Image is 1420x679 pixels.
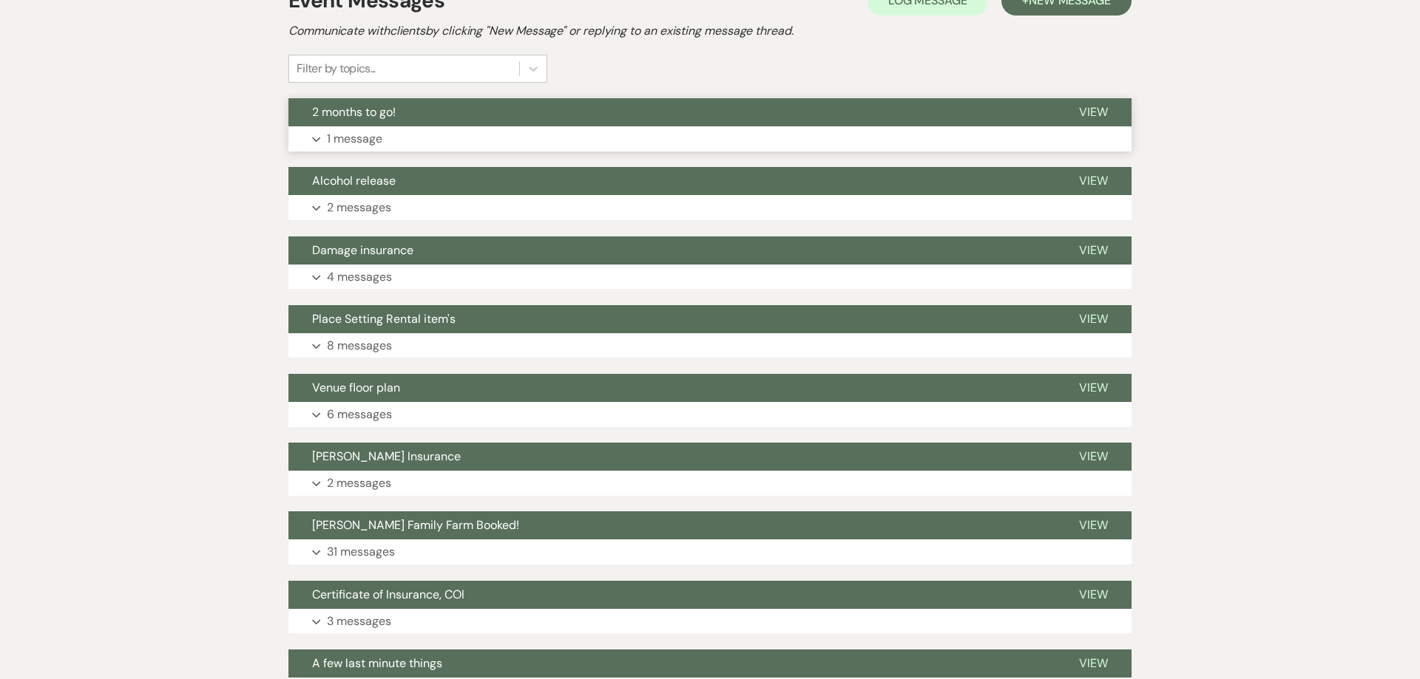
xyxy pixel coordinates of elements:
button: Venue floor plan [288,375,1055,403]
span: View [1079,518,1108,533]
span: A few last minute things [312,656,442,672]
span: Certificate of Insurance, COI [312,587,464,603]
button: [PERSON_NAME] Insurance [288,443,1055,471]
span: Place Setting Rental item's [312,312,456,327]
button: [PERSON_NAME] Family Farm Booked! [288,512,1055,540]
button: 2 months to go! [288,99,1055,127]
button: View [1055,512,1132,540]
span: Alcohol release [312,174,396,189]
button: View [1055,375,1132,403]
button: View [1055,581,1132,610]
button: Place Setting Rental item's [288,306,1055,334]
button: 1 message [288,127,1132,152]
button: 4 messages [288,265,1132,290]
span: View [1079,656,1108,672]
button: 6 messages [288,403,1132,428]
p: 2 messages [327,474,391,494]
span: [PERSON_NAME] Family Farm Booked! [312,518,519,533]
button: View [1055,443,1132,471]
p: 1 message [327,130,382,149]
span: View [1079,174,1108,189]
span: View [1079,312,1108,327]
p: 6 messages [327,406,392,425]
p: 8 messages [327,337,392,356]
p: 2 messages [327,199,391,218]
button: A few last minute things [288,650,1055,678]
span: 2 months to go! [312,105,396,120]
p: 3 messages [327,613,391,632]
span: Venue floor plan [312,381,400,396]
button: View [1055,168,1132,196]
button: Alcohol release [288,168,1055,196]
span: View [1079,587,1108,603]
button: View [1055,650,1132,678]
span: [PERSON_NAME] Insurance [312,449,461,465]
h2: Communicate with clients by clicking "New Message" or replying to an existing message thread. [288,23,1132,41]
span: Damage insurance [312,243,413,259]
span: View [1079,449,1108,465]
span: View [1079,381,1108,396]
button: 2 messages [288,196,1132,221]
button: 3 messages [288,610,1132,635]
span: View [1079,243,1108,259]
p: 31 messages [327,543,395,562]
button: 31 messages [288,540,1132,565]
div: Filter by topics... [297,61,376,78]
button: View [1055,99,1132,127]
button: 2 messages [288,471,1132,497]
button: View [1055,306,1132,334]
p: 4 messages [327,268,392,287]
span: View [1079,105,1108,120]
button: Damage insurance [288,237,1055,265]
button: View [1055,237,1132,265]
button: Certificate of Insurance, COI [288,581,1055,610]
button: 8 messages [288,334,1132,359]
